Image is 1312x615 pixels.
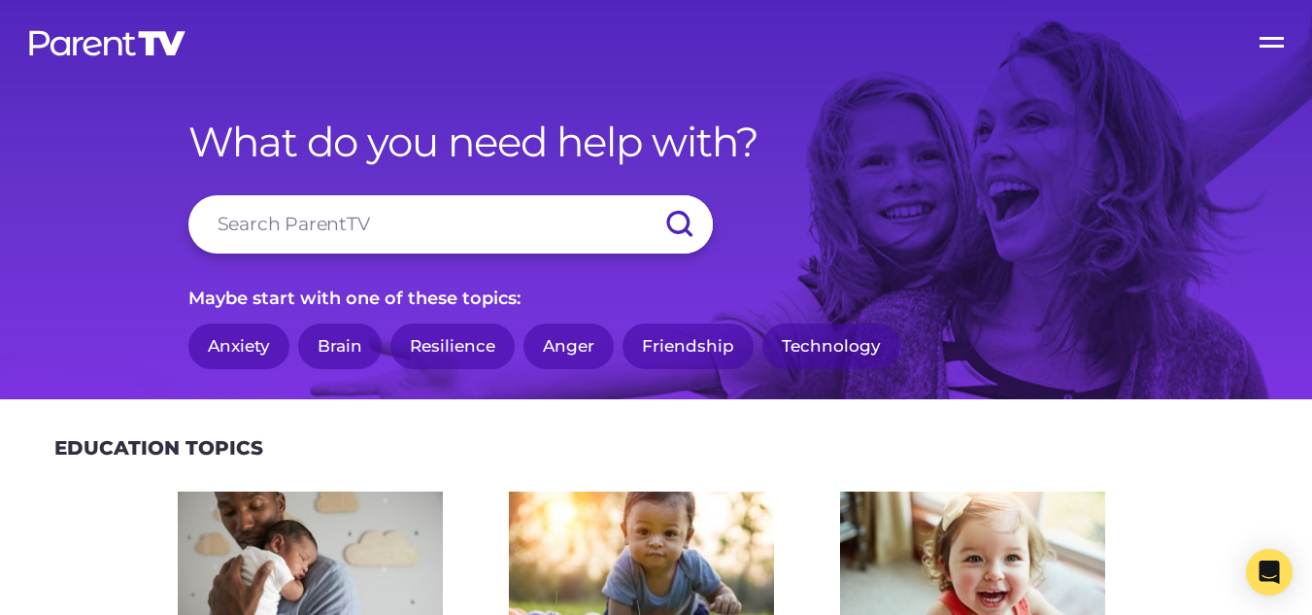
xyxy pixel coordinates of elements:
[298,324,382,369] a: Brain
[54,436,263,460] h2: Education Topics
[645,195,713,254] input: Submit
[27,29,187,57] img: parenttv-logo-white.4c85aaf.svg
[188,324,289,369] a: Anxiety
[188,118,1125,166] h1: What do you need help with?
[188,195,713,254] input: Search ParentTV
[523,324,614,369] a: Anger
[1246,549,1293,596] div: Open Intercom Messenger
[390,324,515,369] a: Resilience
[188,283,1125,314] p: Maybe start with one of these topics:
[762,324,900,369] a: Technology
[622,324,754,369] a: Friendship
